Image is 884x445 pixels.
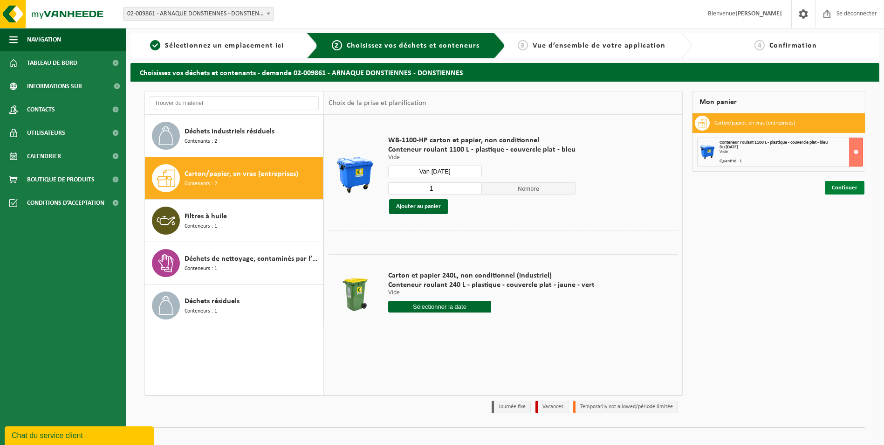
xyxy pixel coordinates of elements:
[123,7,273,21] span: 02-009861 - SCAM DONSTIENNES - DONSTIENNES
[27,168,95,191] span: Boutique de produits
[185,296,240,307] span: Déchets résiduels
[388,290,595,296] p: Vide
[388,301,492,313] input: Sélectionner la date
[185,253,321,264] span: Déchets de nettoyage, contaminés par l’huile
[145,157,323,200] button: Carton/papier, en vrac (entreprises) Contenants : 2
[492,401,531,413] li: Journée fixe
[754,40,765,50] span: 4
[165,42,284,49] span: Sélectionnez un emplacement ici
[720,140,828,145] span: Conteneur roulant 1100 L - plastique - couvercle plat - bleu
[388,145,576,154] span: Conteneur roulant 1100 L - plastique - couvercle plat - bleu
[27,51,77,75] span: Tableau de bord
[482,182,576,195] span: Nombre
[145,242,323,285] button: Déchets de nettoyage, contaminés par l’huile Conteneurs : 1
[388,136,576,145] span: WB-1100-HP carton et papier, non conditionnel
[714,116,795,131] h3: Carton/papier, en vrac (entreprises)
[720,159,863,164] div: Quantité : 1
[720,150,863,154] div: Vide
[185,126,274,137] span: Déchets industriels résiduels
[332,40,342,50] span: 2
[145,285,323,327] button: Déchets résiduels Conteneurs : 1
[185,222,217,231] span: Conteneurs : 1
[708,10,782,17] font: Bienvenue
[130,63,879,81] h2: Choisissez vos déchets et contenants - demande 02-009861 - ARNAQUE DONSTIENNES - DONSTIENNES
[720,145,738,150] strong: Du [DATE]
[27,75,108,98] span: Informations sur l’entreprise
[388,271,595,280] span: Carton et papier 240L, non conditionnel (industriel)
[27,98,55,121] span: Contacts
[185,168,298,180] span: Carton/papier, en vrac (entreprises)
[388,166,482,177] input: Sélectionner la date
[533,42,665,49] span: Vue d’ensemble de votre application
[27,191,104,215] span: Conditions d’acceptation
[27,121,65,145] span: Utilisateurs
[27,145,61,168] span: Calendrier
[324,91,431,115] div: Choix de la prise et planification
[150,96,319,110] input: Trouver du matériel
[123,7,274,21] span: 02-009861 - SCAM DONSTIENNES - DONSTIENNES
[135,40,299,51] a: 1Sélectionnez un emplacement ici
[388,154,576,161] p: Vide
[185,307,217,316] span: Conteneurs : 1
[825,181,864,195] a: Continuer
[145,200,323,242] button: Filtres à huile Conteneurs : 1
[27,28,61,51] span: Navigation
[518,40,528,50] span: 3
[735,10,782,17] strong: [PERSON_NAME]
[145,115,323,157] button: Déchets industriels résiduels Contenants : 2
[692,91,865,113] div: Mon panier
[185,264,217,273] span: Conteneurs : 1
[573,401,678,413] li: Temporarily not allowed/période limitée
[185,180,217,188] span: Contenants : 2
[185,137,217,146] span: Contenants : 2
[5,424,156,445] iframe: chat widget
[535,401,569,413] li: Vacances
[347,42,480,49] span: Choisissez vos déchets et conteneurs
[185,211,227,222] span: Filtres à huile
[150,40,160,50] span: 1
[769,42,817,49] span: Confirmation
[389,199,448,214] button: Ajouter au panier
[388,280,595,290] span: Conteneur roulant 240 L - plastique - couvercle plat - jaune - vert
